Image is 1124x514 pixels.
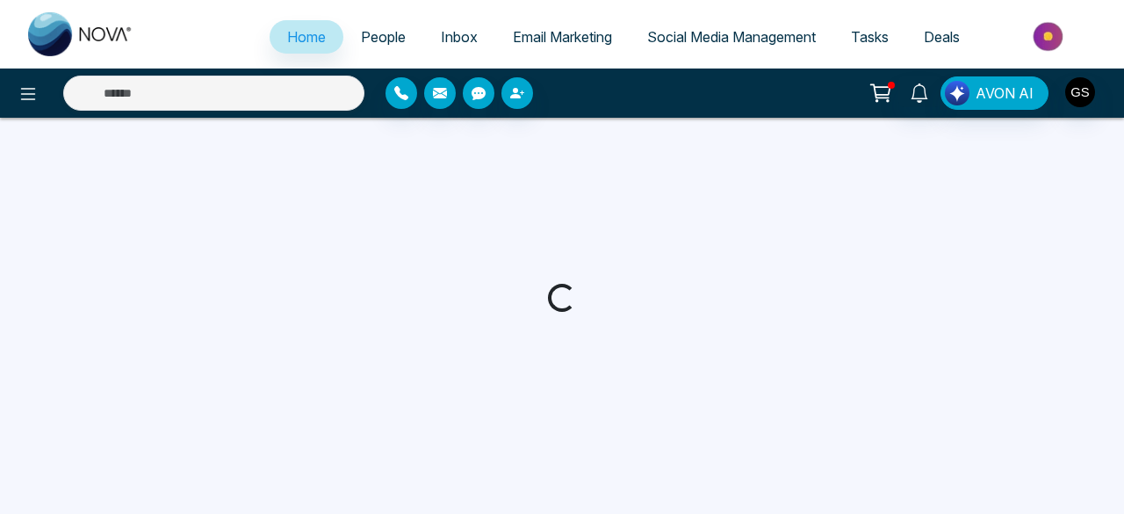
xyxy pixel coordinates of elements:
img: Lead Flow [945,81,969,105]
a: Deals [906,20,977,54]
a: Inbox [423,20,495,54]
span: Social Media Management [647,28,816,46]
img: Market-place.gif [986,17,1113,56]
span: Email Marketing [513,28,612,46]
img: Nova CRM Logo [28,12,133,56]
a: Social Media Management [630,20,833,54]
span: Tasks [851,28,889,46]
button: AVON AI [940,76,1048,110]
span: Deals [924,28,960,46]
span: Inbox [441,28,478,46]
span: AVON AI [976,83,1034,104]
a: People [343,20,423,54]
a: Email Marketing [495,20,630,54]
span: People [361,28,406,46]
a: Tasks [833,20,906,54]
img: User Avatar [1065,77,1095,107]
a: Home [270,20,343,54]
span: Home [287,28,326,46]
